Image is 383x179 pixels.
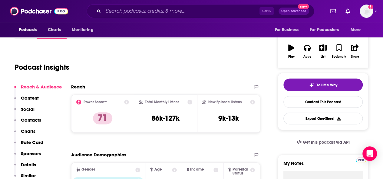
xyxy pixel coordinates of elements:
span: For Podcasters [310,26,339,34]
button: tell me why sparkleTell Me Why [283,78,363,91]
span: Age [154,168,162,171]
p: Sponsors [21,151,41,156]
div: Share [351,55,359,59]
img: User Profile [360,5,373,18]
button: Bookmark [331,40,347,62]
span: Tell Me Why [316,83,337,88]
button: Content [14,95,39,106]
span: Ctrl K [259,7,274,15]
div: Apps [303,55,311,59]
button: Details [14,162,36,173]
p: 71 [93,112,112,124]
h2: Total Monthly Listens [145,100,179,104]
h3: 86k-127k [151,114,180,123]
p: Content [21,95,39,101]
p: Charts [21,128,35,134]
a: Show notifications dropdown [328,6,338,16]
button: Open AdvancedNew [279,8,309,15]
h2: New Episode Listens [208,100,242,104]
a: Get this podcast via API [292,135,355,150]
div: Play [288,55,295,59]
h2: Power Score™ [84,100,107,104]
input: Search podcasts, credits, & more... [103,6,259,16]
button: open menu [306,24,348,36]
p: Social [21,106,35,112]
button: open menu [270,24,306,36]
button: Social [14,106,35,117]
a: Pro website [356,157,366,162]
a: Show notifications dropdown [343,6,352,16]
button: open menu [346,24,368,36]
button: Rate Card [14,139,43,151]
button: open menu [68,24,101,36]
svg: Add a profile image [368,5,373,9]
img: tell me why sparkle [309,83,314,88]
div: List [321,55,325,59]
button: Contacts [14,117,41,128]
button: Export One-Sheet [283,113,363,124]
span: Open Advanced [281,10,306,13]
span: Get this podcast via API [303,140,350,145]
button: open menu [15,24,45,36]
div: Bookmark [332,55,346,59]
button: Apps [299,40,315,62]
span: Podcasts [19,26,37,34]
h2: Reach [71,84,85,90]
img: Podchaser Pro [356,158,366,162]
img: Podchaser - Follow, Share and Rate Podcasts [10,5,68,17]
button: Reach & Audience [14,84,62,95]
button: List [315,40,331,62]
div: Open Intercom Messenger [362,146,377,161]
p: Contacts [21,117,41,123]
span: Monitoring [72,26,93,34]
h2: Audience Demographics [71,152,126,158]
p: Details [21,162,36,168]
span: More [351,26,361,34]
p: Similar [21,173,36,178]
span: Charts [48,26,61,34]
a: Contact This Podcast [283,96,363,108]
h1: Podcast Insights [15,63,69,72]
button: Sponsors [14,151,41,162]
button: Charts [14,128,35,139]
span: Income [190,168,204,171]
p: Reach & Audience [21,84,62,90]
label: My Notes [283,160,363,171]
button: Share [347,40,363,62]
button: Play [283,40,299,62]
span: Gender [81,168,95,171]
span: Parental Status [233,168,249,175]
button: Show profile menu [360,5,373,18]
h3: 9k-13k [218,114,239,123]
span: New [298,4,309,9]
a: Charts [44,24,64,36]
div: Search podcasts, credits, & more... [87,4,314,18]
p: Rate Card [21,139,43,145]
span: Logged in as mmullin [360,5,373,18]
span: For Business [275,26,299,34]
